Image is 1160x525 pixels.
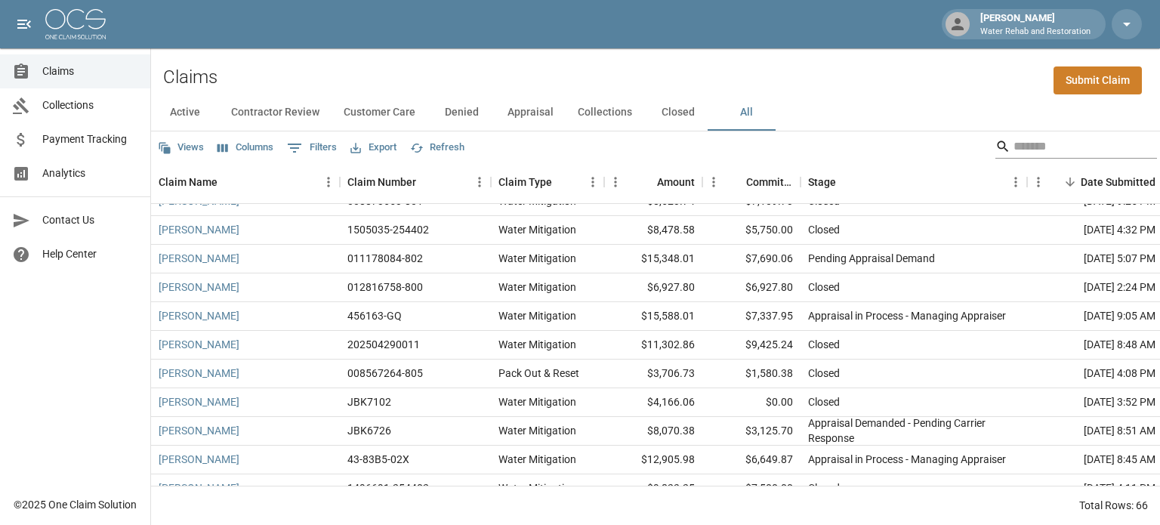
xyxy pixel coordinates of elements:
a: [PERSON_NAME] [159,480,239,496]
div: Amount [657,161,695,203]
div: $5,750.00 [702,216,801,245]
span: Contact Us [42,212,138,228]
a: [PERSON_NAME] [159,279,239,295]
span: Claims [42,63,138,79]
div: Date Submitted [1081,161,1155,203]
div: JBK6726 [347,423,391,438]
div: 012816758-800 [347,279,423,295]
span: Analytics [42,165,138,181]
div: Closed [808,394,840,409]
div: Pending Appraisal Demand [808,251,935,266]
a: [PERSON_NAME] [159,452,239,467]
a: [PERSON_NAME] [159,394,239,409]
button: Refresh [406,136,468,159]
div: 008567264-805 [347,366,423,381]
div: JBK7102 [347,394,391,409]
div: Water Mitigation [498,337,576,352]
button: Sort [552,171,573,193]
div: Closed [808,480,840,496]
button: Sort [217,171,239,193]
div: $6,927.80 [702,273,801,302]
span: Collections [42,97,138,113]
div: $8,478.58 [604,216,702,245]
a: Submit Claim [1054,66,1142,94]
div: Water Mitigation [498,279,576,295]
div: Pack Out & Reset [498,366,579,381]
div: Closed [808,366,840,381]
div: Closed [808,337,840,352]
div: 43-83B5-02X [347,452,409,467]
div: Committed Amount [746,161,793,203]
div: $6,927.80 [604,273,702,302]
span: Payment Tracking [42,131,138,147]
button: All [712,94,780,131]
div: Amount [604,161,702,203]
div: Claim Type [491,161,604,203]
div: Water Mitigation [498,423,576,438]
h2: Claims [163,66,217,88]
div: $7,337.95 [702,302,801,331]
div: $3,125.70 [702,417,801,446]
a: [PERSON_NAME] [159,251,239,266]
span: Help Center [42,246,138,262]
button: Menu [1027,171,1050,193]
div: Claim Number [347,161,416,203]
div: Appraisal in Process - Managing Appraiser [808,308,1006,323]
div: $7,690.06 [702,245,801,273]
button: Menu [582,171,604,193]
a: [PERSON_NAME] [159,308,239,323]
div: $12,905.98 [604,446,702,474]
div: 202504290011 [347,337,420,352]
div: $3,706.73 [604,360,702,388]
div: Water Mitigation [498,480,576,496]
a: [PERSON_NAME] [159,337,239,352]
button: Menu [702,171,725,193]
div: $4,166.06 [604,388,702,417]
button: Sort [636,171,657,193]
button: Select columns [214,136,277,159]
div: Claim Type [498,161,552,203]
button: Closed [644,94,712,131]
a: [PERSON_NAME] [159,222,239,237]
div: Appraisal Demanded - Pending Carrier Response [808,415,1020,446]
button: Views [154,136,208,159]
button: Menu [317,171,340,193]
button: Denied [427,94,495,131]
div: $9,425.24 [702,331,801,360]
div: [PERSON_NAME] [974,11,1097,38]
button: Sort [1060,171,1081,193]
button: Menu [468,171,491,193]
button: Show filters [283,136,341,160]
div: Water Mitigation [498,394,576,409]
div: Stage [808,161,836,203]
div: Claim Number [340,161,491,203]
div: $0.00 [702,388,801,417]
button: Collections [566,94,644,131]
div: $6,649.87 [702,446,801,474]
div: $9,823.25 [604,474,702,503]
button: Menu [604,171,627,193]
a: [PERSON_NAME] [159,423,239,438]
div: Closed [808,222,840,237]
div: $1,580.38 [702,360,801,388]
div: Claim Name [159,161,217,203]
img: ocs-logo-white-transparent.png [45,9,106,39]
div: © 2025 One Claim Solution [14,497,137,512]
div: 456163-GQ [347,308,402,323]
div: Water Mitigation [498,222,576,237]
div: Water Mitigation [498,452,576,467]
button: Contractor Review [219,94,332,131]
div: Total Rows: 66 [1079,498,1148,513]
div: $15,588.01 [604,302,702,331]
button: Appraisal [495,94,566,131]
div: $15,348.01 [604,245,702,273]
button: Active [151,94,219,131]
div: 011178084-802 [347,251,423,266]
button: open drawer [9,9,39,39]
button: Sort [725,171,746,193]
button: Export [347,136,400,159]
button: Menu [1004,171,1027,193]
button: Customer Care [332,94,427,131]
button: Sort [836,171,857,193]
div: Water Mitigation [498,308,576,323]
